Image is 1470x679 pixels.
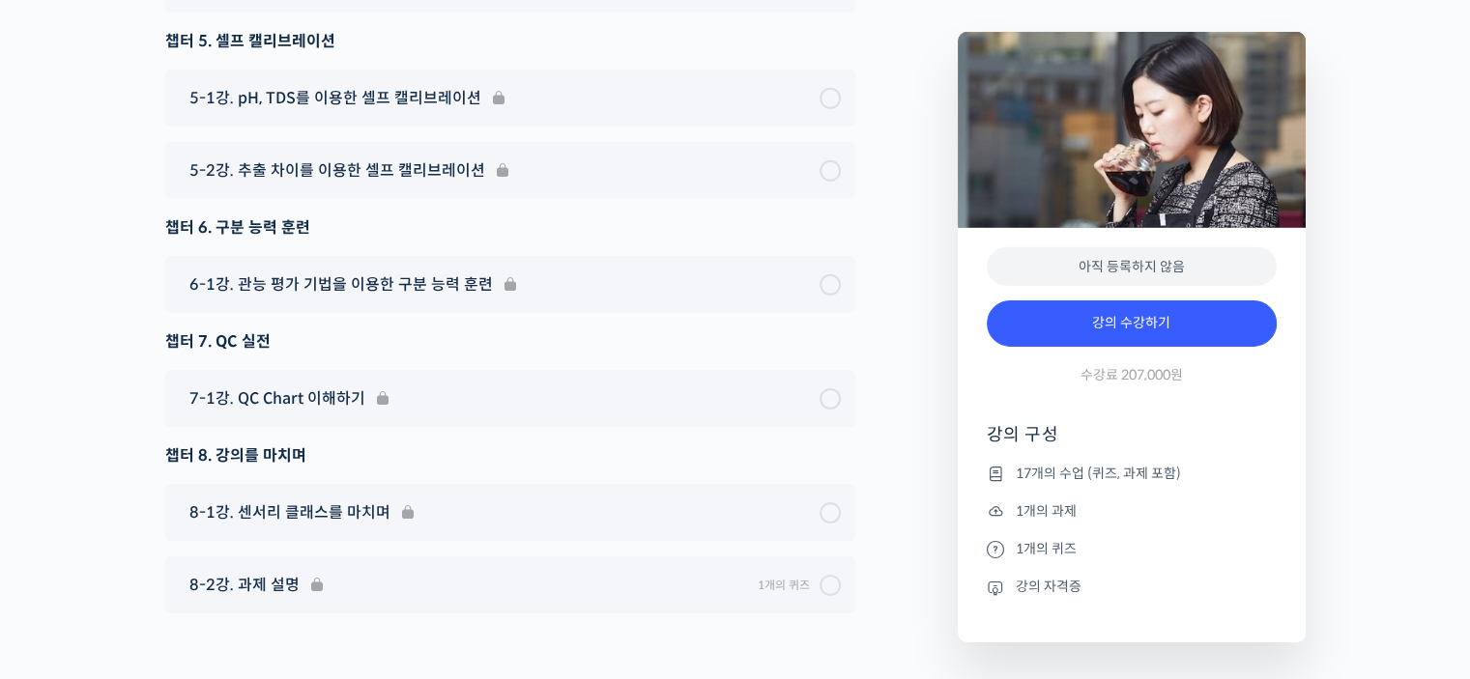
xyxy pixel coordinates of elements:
a: 설정 [249,519,371,567]
li: 17개의 수업 (퀴즈, 과제 포함) [987,462,1277,485]
span: 홈 [61,548,72,563]
li: 1개의 퀴즈 [987,537,1277,560]
li: 강의 자격증 [987,576,1277,599]
span: 수강료 207,000원 [1081,366,1183,384]
div: 챕터 8. 강의를 마치며 [165,442,855,468]
a: 강의 수강하기 [987,300,1277,347]
div: 아직 등록하지 않음 [987,247,1277,287]
div: 챕터 5. 셀프 캘리브레이션 [165,28,855,54]
span: 대화 [177,549,200,564]
li: 1개의 과제 [987,499,1277,523]
h4: 강의 구성 [987,423,1277,462]
div: 챕터 6. 구분 능력 훈련 [165,214,855,240]
span: 설정 [299,548,322,563]
a: 홈 [6,519,128,567]
div: 챕터 7. QC 실전 [165,328,855,354]
a: 대화 [128,519,249,567]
